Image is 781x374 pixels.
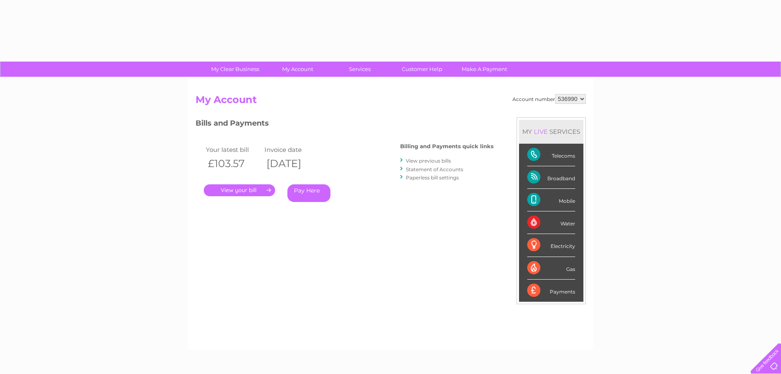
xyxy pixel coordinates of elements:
div: Mobile [527,189,575,211]
a: Paperless bill settings [406,174,459,181]
a: Services [326,62,394,77]
a: My Account [264,62,331,77]
th: £103.57 [204,155,263,172]
div: Gas [527,257,575,280]
h2: My Account [196,94,586,110]
h3: Bills and Payments [196,117,494,132]
h4: Billing and Payments quick links [400,143,494,149]
div: Water [527,211,575,234]
div: Telecoms [527,144,575,166]
a: Customer Help [388,62,456,77]
a: My Clear Business [201,62,269,77]
div: Payments [527,280,575,302]
div: Account number [512,94,586,104]
a: View previous bills [406,158,451,164]
a: . [204,184,275,196]
a: Statement of Accounts [406,166,463,172]
div: Electricity [527,234,575,257]
div: Broadband [527,166,575,189]
td: Your latest bill [204,144,263,155]
div: MY SERVICES [519,120,583,143]
a: Make A Payment [451,62,518,77]
div: LIVE [532,128,549,135]
a: Pay Here [287,184,330,202]
th: [DATE] [262,155,321,172]
td: Invoice date [262,144,321,155]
